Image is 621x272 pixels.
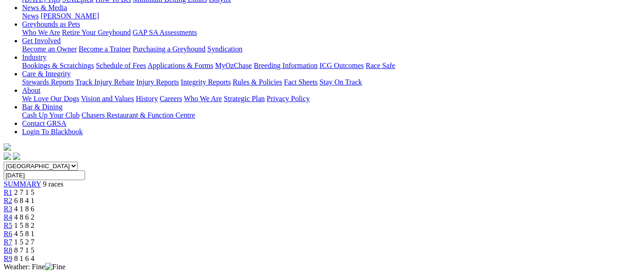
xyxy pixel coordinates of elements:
a: MyOzChase [215,62,252,69]
a: Privacy Policy [267,95,310,102]
a: Strategic Plan [224,95,265,102]
a: Become an Owner [22,45,77,53]
a: Who We Are [22,28,60,36]
a: Become a Trainer [79,45,131,53]
a: History [136,95,158,102]
span: 6 8 4 1 [14,197,34,204]
a: R3 [4,205,12,213]
a: Contact GRSA [22,119,66,127]
a: R6 [4,230,12,238]
span: 4 1 8 6 [14,205,34,213]
div: Care & Integrity [22,78,617,86]
a: R1 [4,188,12,196]
div: Get Involved [22,45,617,53]
a: Vision and Values [81,95,134,102]
a: Cash Up Your Club [22,111,80,119]
a: Breeding Information [254,62,318,69]
a: Race Safe [365,62,395,69]
a: R9 [4,255,12,262]
a: Syndication [207,45,242,53]
span: 9 races [43,180,63,188]
a: News [22,12,39,20]
div: Bar & Dining [22,111,617,119]
a: Industry [22,53,46,61]
span: 4 5 8 1 [14,230,34,238]
a: Greyhounds as Pets [22,20,80,28]
a: Applications & Forms [148,62,213,69]
a: R5 [4,221,12,229]
span: Weather: Fine [4,263,65,271]
a: Get Involved [22,37,61,45]
a: [PERSON_NAME] [40,12,99,20]
a: Integrity Reports [181,78,231,86]
a: Schedule of Fees [96,62,146,69]
a: Careers [160,95,182,102]
a: R7 [4,238,12,246]
a: Stewards Reports [22,78,74,86]
a: R4 [4,213,12,221]
a: Fact Sheets [284,78,318,86]
img: facebook.svg [4,153,11,160]
a: Care & Integrity [22,70,71,78]
span: 1 5 2 7 [14,238,34,246]
div: News & Media [22,12,617,20]
a: Login To Blackbook [22,128,83,136]
a: Track Injury Rebate [75,78,134,86]
img: twitter.svg [13,153,20,160]
a: Bar & Dining [22,103,63,111]
a: Injury Reports [136,78,179,86]
a: Chasers Restaurant & Function Centre [81,111,195,119]
div: About [22,95,617,103]
a: GAP SA Assessments [133,28,197,36]
a: ICG Outcomes [319,62,364,69]
a: Purchasing a Greyhound [133,45,205,53]
span: 2 7 1 5 [14,188,34,196]
a: Retire Your Greyhound [62,28,131,36]
a: R8 [4,246,12,254]
img: Fine [45,263,65,271]
span: 8 7 1 5 [14,246,34,254]
a: Who We Are [184,95,222,102]
span: 4 8 6 2 [14,213,34,221]
a: Bookings & Scratchings [22,62,94,69]
div: Greyhounds as Pets [22,28,617,37]
a: Stay On Track [319,78,362,86]
input: Select date [4,170,85,180]
a: R2 [4,197,12,204]
a: Rules & Policies [233,78,282,86]
a: SUMMARY [4,180,41,188]
a: About [22,86,40,94]
a: News & Media [22,4,67,11]
span: 1 5 8 2 [14,221,34,229]
span: 8 1 6 4 [14,255,34,262]
div: Industry [22,62,617,70]
img: logo-grsa-white.png [4,143,11,151]
a: We Love Our Dogs [22,95,79,102]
